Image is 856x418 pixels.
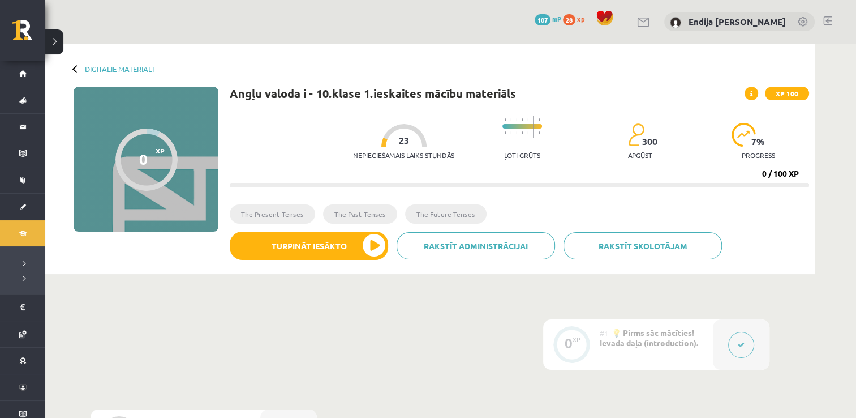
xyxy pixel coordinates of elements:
p: Nepieciešamais laiks stundās [353,151,454,159]
div: XP [573,336,580,343]
span: xp [577,14,584,23]
img: icon-short-line-57e1e144782c952c97e751825c79c345078a6d821885a25fce030b3d8c18986b.svg [505,131,506,134]
img: Endija Elizabete Zēvalde [670,17,681,28]
a: Digitālie materiāli [85,65,154,73]
span: XP [156,147,165,155]
a: 28 xp [563,14,590,23]
a: Rīgas 1. Tālmācības vidusskola [12,20,45,48]
img: students-c634bb4e5e11cddfef0936a35e636f08e4e9abd3cc4e673bd6f9a4125e45ecb1.svg [628,123,644,147]
img: icon-short-line-57e1e144782c952c97e751825c79c345078a6d821885a25fce030b3d8c18986b.svg [539,118,540,121]
img: icon-short-line-57e1e144782c952c97e751825c79c345078a6d821885a25fce030b3d8c18986b.svg [510,131,511,134]
a: Rakstīt skolotājam [564,232,722,259]
button: Turpināt iesākto [230,232,388,260]
li: The Past Tenses [323,204,397,224]
a: Rakstīt administrācijai [397,232,555,259]
span: 7 % [751,137,765,147]
img: icon-short-line-57e1e144782c952c97e751825c79c345078a6d821885a25fce030b3d8c18986b.svg [539,131,540,134]
a: 107 mP [535,14,561,23]
span: 300 [642,137,657,147]
p: progress [742,151,775,159]
a: Endija [PERSON_NAME] [689,16,786,27]
img: icon-short-line-57e1e144782c952c97e751825c79c345078a6d821885a25fce030b3d8c18986b.svg [505,118,506,121]
img: icon-long-line-d9ea69661e0d244f92f715978eff75569469978d946b2353a9bb055b3ed8787d.svg [533,116,534,138]
p: Ļoti grūts [504,151,540,159]
span: XP 100 [765,87,809,100]
img: icon-progress-161ccf0a02000e728c5f80fcf4c31c7af3da0e1684b2b1d7c360e028c24a22f1.svg [732,123,756,147]
span: 💡 Pirms sāc mācīties! Ievada daļa (introduction). [600,327,698,348]
span: 107 [535,14,550,25]
span: 23 [399,135,409,146]
img: icon-short-line-57e1e144782c952c97e751825c79c345078a6d821885a25fce030b3d8c18986b.svg [527,131,528,134]
span: #1 [600,329,608,338]
span: 28 [563,14,575,25]
span: mP [552,14,561,23]
img: icon-short-line-57e1e144782c952c97e751825c79c345078a6d821885a25fce030b3d8c18986b.svg [516,118,517,121]
li: The Present Tenses [230,204,315,224]
h1: Angļu valoda i - 10.klase 1.ieskaites mācību materiāls [230,87,516,100]
p: apgūst [628,151,652,159]
li: The Future Tenses [405,204,487,224]
img: icon-short-line-57e1e144782c952c97e751825c79c345078a6d821885a25fce030b3d8c18986b.svg [522,118,523,121]
div: 0 [139,151,148,168]
img: icon-short-line-57e1e144782c952c97e751825c79c345078a6d821885a25fce030b3d8c18986b.svg [522,131,523,134]
img: icon-short-line-57e1e144782c952c97e751825c79c345078a6d821885a25fce030b3d8c18986b.svg [516,131,517,134]
img: icon-short-line-57e1e144782c952c97e751825c79c345078a6d821885a25fce030b3d8c18986b.svg [510,118,511,121]
div: 0 [565,338,573,348]
img: icon-short-line-57e1e144782c952c97e751825c79c345078a6d821885a25fce030b3d8c18986b.svg [527,118,528,121]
